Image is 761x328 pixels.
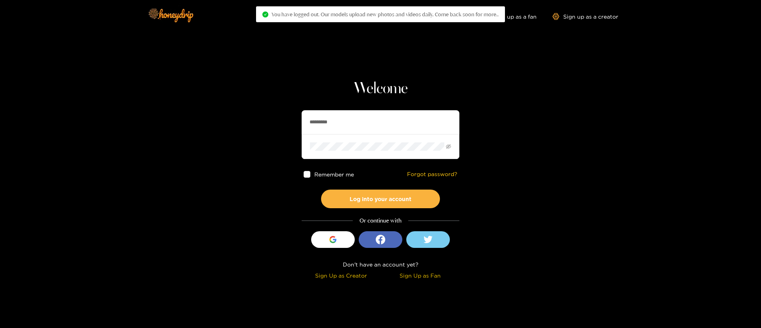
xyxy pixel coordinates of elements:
span: Remember me [314,171,354,177]
a: Forgot password? [407,171,457,178]
a: Sign up as a fan [482,13,537,20]
div: Or continue with [302,216,459,225]
span: eye-invisible [446,144,451,149]
span: check-circle [262,12,268,17]
a: Sign up as a creator [553,13,618,20]
div: Sign Up as Fan [382,271,457,280]
div: Sign Up as Creator [304,271,379,280]
span: You have logged out. Our models upload new photos and videos daily. Come back soon for more.. [272,11,499,17]
div: Don't have an account yet? [302,260,459,269]
button: Log into your account [321,190,440,208]
h1: Welcome [302,79,459,98]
